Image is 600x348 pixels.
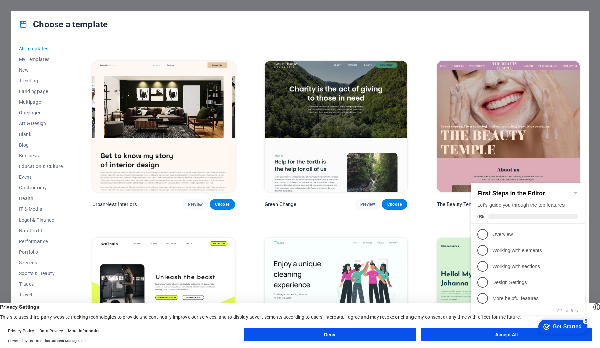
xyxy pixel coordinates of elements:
button: Non-Profit [19,225,63,236]
li: Working with elements [3,68,117,84]
h2: First Steps in the Editor [9,16,110,23]
img: UrbanNest Interiors [92,61,235,192]
span: Wireframe [19,303,63,308]
button: Services [19,257,63,268]
button: Art & Design [19,118,63,129]
p: UrbanNest Interiors [92,201,137,208]
p: Working with elements [24,73,104,80]
button: Health [19,193,63,204]
button: Choose [382,199,407,210]
span: Event [19,174,63,180]
span: Health [19,196,63,201]
li: More helpful features [3,116,117,133]
span: Landingpage [19,89,63,94]
p: The Beauty Temple [437,201,480,208]
button: Trending [19,75,63,86]
p: Overview [24,57,104,64]
span: Onepager [19,110,63,115]
span: Business [19,153,63,158]
li: Working with sections [3,84,117,100]
span: New [19,67,63,73]
p: More helpful features [24,121,104,128]
span: Trades [19,281,63,287]
div: 5 [115,144,121,150]
span: My Templates [19,57,63,62]
span: Choose [387,202,402,207]
button: Travel [19,289,63,300]
span: Performance [19,239,63,244]
h4: Choose a template [19,19,108,30]
span: Portfolio [19,249,63,255]
button: New [19,65,63,75]
span: Gastronomy [19,185,63,190]
div: Minimize checklist [104,16,110,21]
button: Business [19,150,63,161]
button: Blog [19,140,63,150]
button: Legal & Finance [19,214,63,225]
button: Close this [89,134,110,139]
button: Multipager [19,97,63,107]
div: Let's guide you through the top features [9,28,110,35]
span: Trending [19,78,63,83]
button: My Templates [19,54,63,65]
span: Blank [19,132,63,137]
img: The Beauty Temple [437,61,580,192]
span: Art & Design [19,121,63,126]
li: Design Settings [3,100,117,116]
p: Green Change [265,201,296,208]
button: Trades [19,279,63,289]
button: Education & Culture [19,161,63,172]
button: Preview [355,199,380,210]
button: Wireframe [19,300,63,311]
span: 0% [9,40,20,45]
button: Performance [19,236,63,247]
button: Landingpage [19,86,63,97]
div: Get Started [85,150,114,156]
span: Preview [188,202,203,207]
span: IT & Media [19,206,63,212]
div: Get Started 5 items remaining, 0% complete [70,146,119,160]
button: Event [19,172,63,182]
span: Choose [215,202,230,207]
span: Legal & Finance [19,217,63,223]
span: All Templates [19,46,63,51]
button: Choose [210,199,235,210]
span: Travel [19,292,63,297]
li: Overview [3,52,117,68]
img: Green Change [265,61,407,192]
button: Onepager [19,107,63,118]
p: Design Settings [24,105,104,112]
button: Portfolio [19,247,63,257]
span: Blog [19,142,63,148]
button: Sports & Beauty [19,268,63,279]
button: Preview [182,199,208,210]
span: Multipager [19,99,63,105]
span: Sports & Beauty [19,271,63,276]
button: All Templates [19,43,63,54]
span: Non-Profit [19,228,63,233]
span: Preview [360,202,375,207]
button: Blank [19,129,63,140]
span: Services [19,260,63,265]
button: IT & Media [19,204,63,214]
span: Education & Culture [19,164,63,169]
p: Working with sections [24,89,104,96]
button: Gastronomy [19,182,63,193]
